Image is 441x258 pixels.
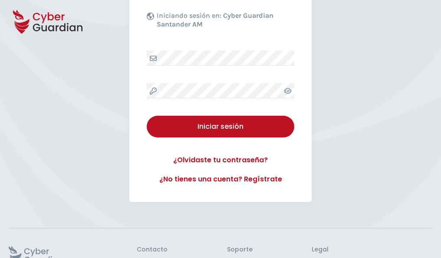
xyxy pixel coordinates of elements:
button: Iniciar sesión [147,116,294,137]
h3: Contacto [137,246,168,254]
a: ¿Olvidaste tu contraseña? [147,155,294,165]
div: Iniciar sesión [153,121,288,132]
h3: Soporte [227,246,253,254]
h3: Legal [312,246,432,254]
a: ¿No tienes una cuenta? Regístrate [147,174,294,184]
